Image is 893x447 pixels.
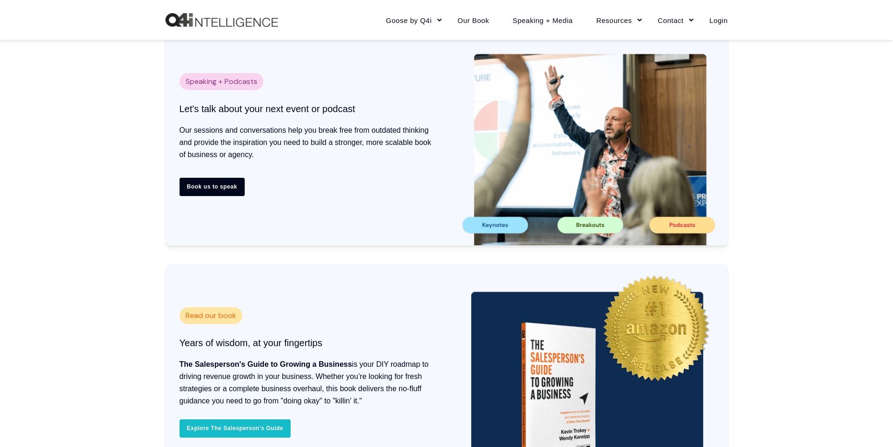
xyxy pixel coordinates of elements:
[165,13,278,27] img: Q4intelligence, LLC logo
[186,311,236,320] span: Read our book
[180,102,433,117] h3: Let's talk about your next event or podcast
[180,360,352,368] strong: The Salesperson's Guide to Growing a Business
[186,76,257,86] span: Speaking + Podcasts
[456,26,719,245] img: Kevin Trokey Speaking
[180,419,291,438] a: Explore The Salesperson's Guide
[180,358,433,407] p: is your DIY roadmap to driving revenue growth in your business. Whether you’re looking for fresh ...
[180,336,433,351] h3: Years of wisdom, at your fingertips
[180,124,433,161] p: Our sessions and conversations help you break free from outdated thinking and provide the inspira...
[180,178,245,196] a: Book us to speak
[165,13,278,27] a: Back to Home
